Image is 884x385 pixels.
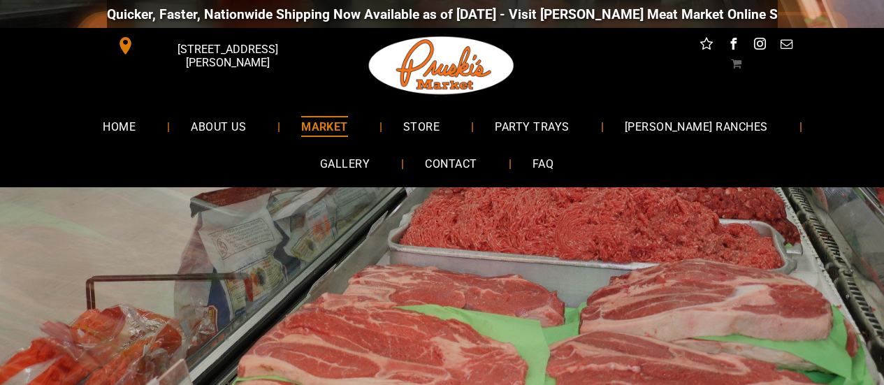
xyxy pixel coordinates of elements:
a: FAQ [512,145,574,182]
a: HOME [82,108,157,145]
a: ABOUT US [170,108,267,145]
a: [PERSON_NAME] RANCHES [604,108,789,145]
a: [STREET_ADDRESS][PERSON_NAME] [107,35,321,57]
a: CONTACT [404,145,498,182]
a: instagram [751,35,769,57]
a: PARTY TRAYS [474,108,590,145]
a: email [777,35,795,57]
span: [STREET_ADDRESS][PERSON_NAME] [137,36,317,76]
a: GALLERY [299,145,391,182]
img: Pruski-s+Market+HQ+Logo2-1920w.png [366,28,517,103]
a: MARKET [280,108,369,145]
a: Social network [697,35,716,57]
a: facebook [724,35,742,57]
a: STORE [382,108,461,145]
